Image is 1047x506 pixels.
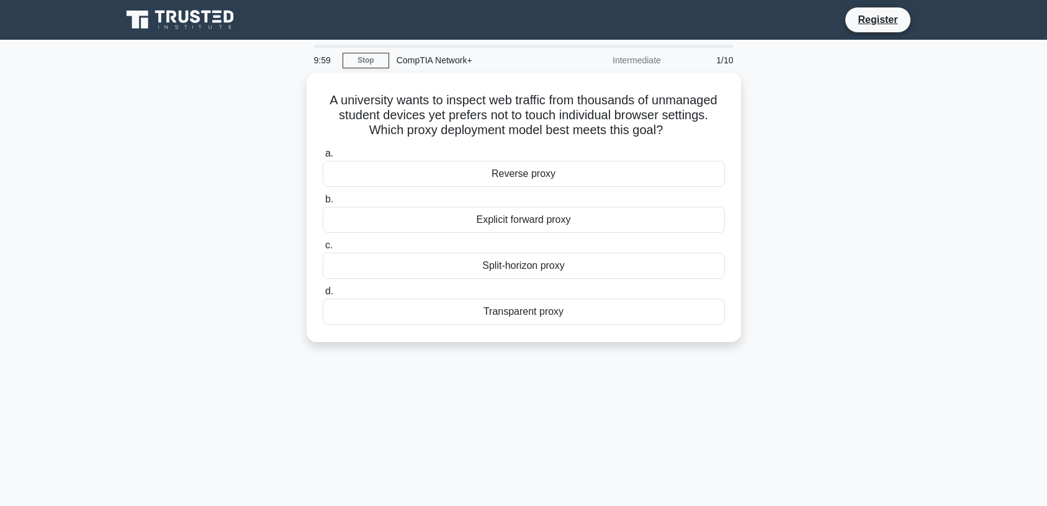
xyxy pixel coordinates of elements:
[850,12,905,27] a: Register
[321,93,726,138] h5: A university wants to inspect web traffic from thousands of unmanaged student devices yet prefers...
[325,148,333,158] span: a.
[343,53,389,68] a: Stop
[668,48,741,73] div: 1/10
[325,194,333,204] span: b.
[323,161,725,187] div: Reverse proxy
[389,48,560,73] div: CompTIA Network+
[323,253,725,279] div: Split-horizon proxy
[323,299,725,325] div: Transparent proxy
[325,286,333,296] span: d.
[307,48,343,73] div: 9:59
[325,240,333,250] span: c.
[323,207,725,233] div: Explicit forward proxy
[560,48,668,73] div: Intermediate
